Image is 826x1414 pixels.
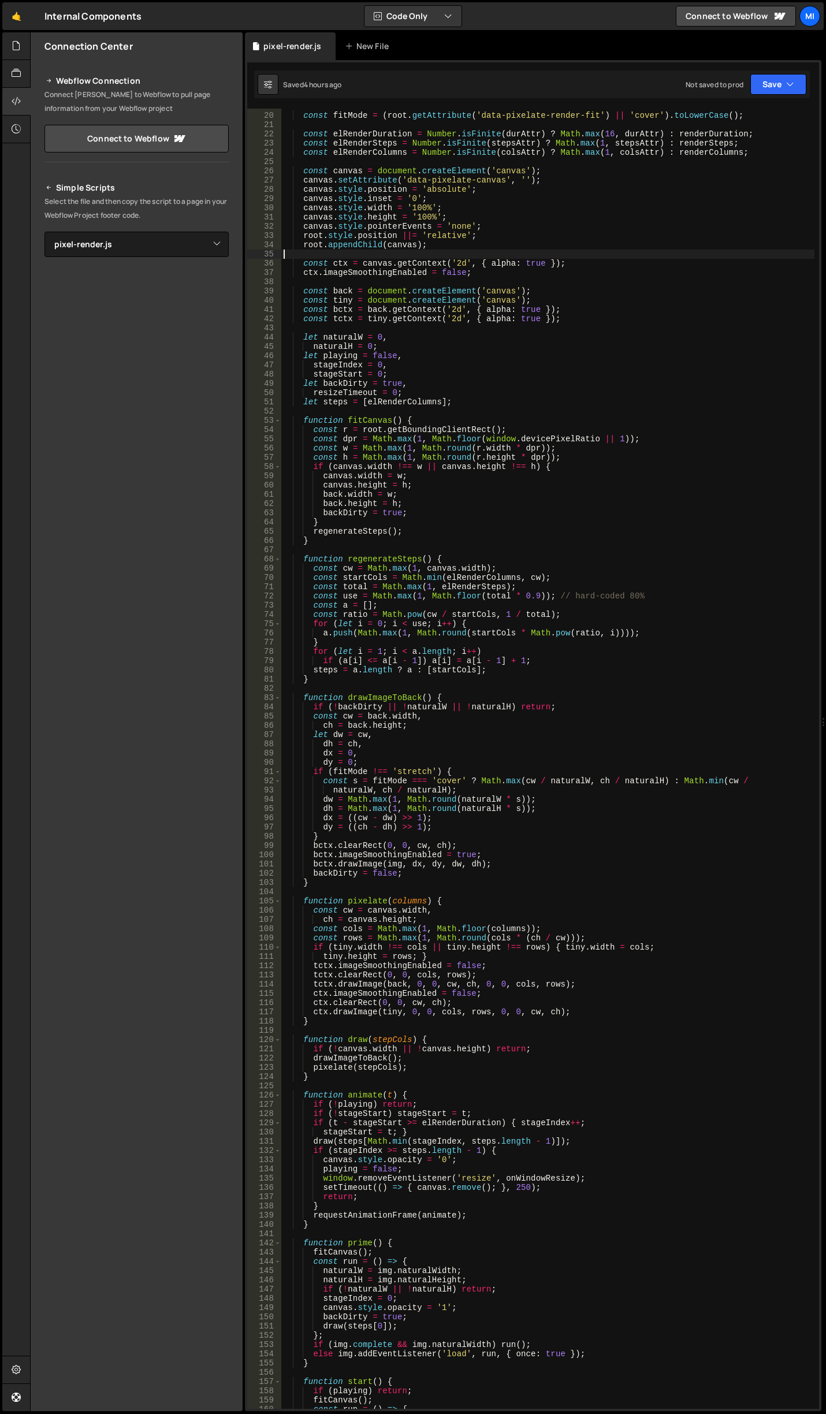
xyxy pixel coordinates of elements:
[247,573,281,582] div: 70
[247,462,281,471] div: 58
[247,379,281,388] div: 49
[247,277,281,286] div: 38
[247,120,281,129] div: 21
[247,619,281,628] div: 75
[247,425,281,434] div: 54
[247,471,281,481] div: 59
[247,823,281,832] div: 97
[247,1322,281,1331] div: 151
[44,388,230,492] iframe: YouTube video player
[247,314,281,323] div: 42
[247,453,281,462] div: 57
[247,176,281,185] div: 27
[247,693,281,702] div: 83
[44,195,229,222] p: Select the file and then copy the script to a page in your Webflow Project footer code.
[247,1229,281,1238] div: 141
[676,6,796,27] a: Connect to Webflow
[247,1396,281,1405] div: 159
[799,6,820,27] div: Mi
[247,1294,281,1303] div: 148
[247,591,281,601] div: 72
[247,647,281,656] div: 78
[247,915,281,924] div: 107
[247,222,281,231] div: 32
[247,360,281,370] div: 47
[247,767,281,776] div: 91
[247,1164,281,1174] div: 134
[247,1183,281,1192] div: 136
[247,536,281,545] div: 66
[247,675,281,684] div: 81
[247,250,281,259] div: 35
[283,80,342,90] div: Saved
[247,1109,281,1118] div: 128
[247,481,281,490] div: 60
[247,1007,281,1017] div: 117
[247,1405,281,1414] div: 160
[247,1359,281,1368] div: 155
[247,702,281,712] div: 84
[247,388,281,397] div: 50
[247,111,281,120] div: 20
[247,656,281,665] div: 79
[247,1174,281,1183] div: 135
[247,961,281,970] div: 112
[247,1201,281,1211] div: 138
[247,1238,281,1248] div: 142
[247,638,281,647] div: 77
[247,139,281,148] div: 23
[247,231,281,240] div: 33
[247,1155,281,1164] div: 133
[247,342,281,351] div: 45
[304,80,342,90] div: 4 hours ago
[247,1146,281,1155] div: 132
[247,1081,281,1091] div: 125
[263,40,321,52] div: pixel-render.js
[247,933,281,943] div: 109
[2,2,31,30] a: 🤙
[247,370,281,379] div: 48
[247,601,281,610] div: 73
[247,786,281,795] div: 93
[247,582,281,591] div: 71
[247,527,281,536] div: 65
[247,730,281,739] div: 87
[247,878,281,887] div: 103
[247,185,281,194] div: 28
[247,1100,281,1109] div: 127
[247,1044,281,1054] div: 121
[44,88,229,116] p: Connect [PERSON_NAME] to Webflow to pull page information from your Webflow project
[247,157,281,166] div: 25
[247,407,281,416] div: 52
[247,1026,281,1035] div: 119
[247,739,281,749] div: 88
[247,351,281,360] div: 46
[247,1257,281,1266] div: 144
[247,333,281,342] div: 44
[247,776,281,786] div: 92
[247,998,281,1007] div: 116
[247,1312,281,1322] div: 150
[247,444,281,453] div: 56
[247,1054,281,1063] div: 122
[247,416,281,425] div: 53
[247,850,281,859] div: 100
[247,795,281,804] div: 94
[247,286,281,296] div: 39
[247,989,281,998] div: 115
[247,1211,281,1220] div: 139
[247,887,281,896] div: 104
[247,1017,281,1026] div: 118
[44,276,230,380] iframe: YouTube video player
[247,545,281,555] div: 67
[750,74,806,95] button: Save
[44,9,142,23] div: Internal Components
[247,924,281,933] div: 108
[247,896,281,906] div: 105
[247,1275,281,1285] div: 146
[247,1248,281,1257] div: 143
[247,323,281,333] div: 43
[247,1331,281,1340] div: 152
[247,305,281,314] div: 41
[247,712,281,721] div: 85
